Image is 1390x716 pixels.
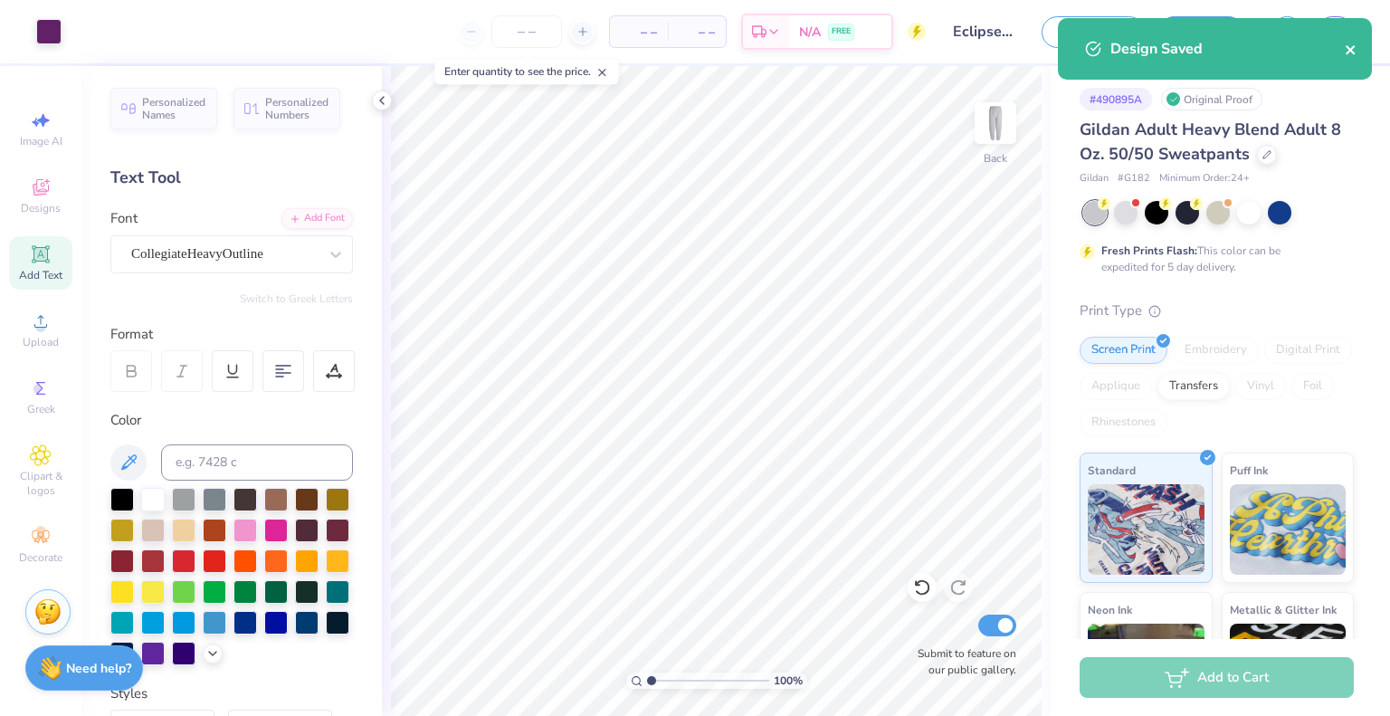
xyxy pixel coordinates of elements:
span: Minimum Order: 24 + [1159,171,1250,186]
input: Untitled Design [939,14,1028,50]
span: Decorate [19,550,62,565]
span: Clipart & logos [9,469,72,498]
div: Digital Print [1264,337,1352,364]
span: FREE [832,25,851,38]
div: Screen Print [1080,337,1167,364]
div: Color [110,410,353,431]
div: Format [110,324,355,345]
button: Save as [1042,16,1145,48]
span: Gildan [1080,171,1109,186]
span: # G182 [1118,171,1150,186]
input: – – [491,15,562,48]
input: e.g. 7428 c [161,444,353,481]
div: Text Tool [110,166,353,190]
img: Standard [1088,484,1204,575]
span: Neon Ink [1088,600,1132,619]
div: Design Saved [1110,38,1345,60]
img: Metallic & Glitter Ink [1230,624,1347,714]
strong: Fresh Prints Flash: [1101,243,1197,258]
label: Font [110,208,138,229]
img: Back [977,105,1014,141]
div: Styles [110,683,353,704]
span: Greek [27,402,55,416]
span: Image AI [20,134,62,148]
div: Back [984,150,1007,167]
div: Rhinestones [1080,409,1167,436]
div: Original Proof [1161,88,1262,110]
span: Personalized Names [142,96,206,121]
div: Enter quantity to see the price. [434,59,618,84]
span: Add Text [19,268,62,282]
span: N/A [799,23,821,42]
button: Switch to Greek Letters [240,291,353,306]
img: Puff Ink [1230,484,1347,575]
button: close [1345,38,1357,60]
span: Standard [1088,461,1136,480]
div: Foil [1291,373,1334,400]
span: Upload [23,335,59,349]
span: Puff Ink [1230,461,1268,480]
div: Applique [1080,373,1152,400]
div: Transfers [1157,373,1230,400]
span: Metallic & Glitter Ink [1230,600,1337,619]
span: Personalized Numbers [265,96,329,121]
div: Print Type [1080,301,1354,321]
div: Add Font [281,208,353,229]
div: Vinyl [1235,373,1286,400]
div: Embroidery [1173,337,1259,364]
img: Neon Ink [1088,624,1204,714]
label: Submit to feature on our public gallery. [908,645,1016,678]
span: 100 % [774,673,803,689]
span: – – [621,23,657,42]
div: # 490895A [1080,88,1152,110]
span: Gildan Adult Heavy Blend Adult 8 Oz. 50/50 Sweatpants [1080,119,1341,165]
span: Designs [21,201,61,215]
span: – – [679,23,715,42]
strong: Need help? [66,660,131,677]
div: This color can be expedited for 5 day delivery. [1101,243,1324,275]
